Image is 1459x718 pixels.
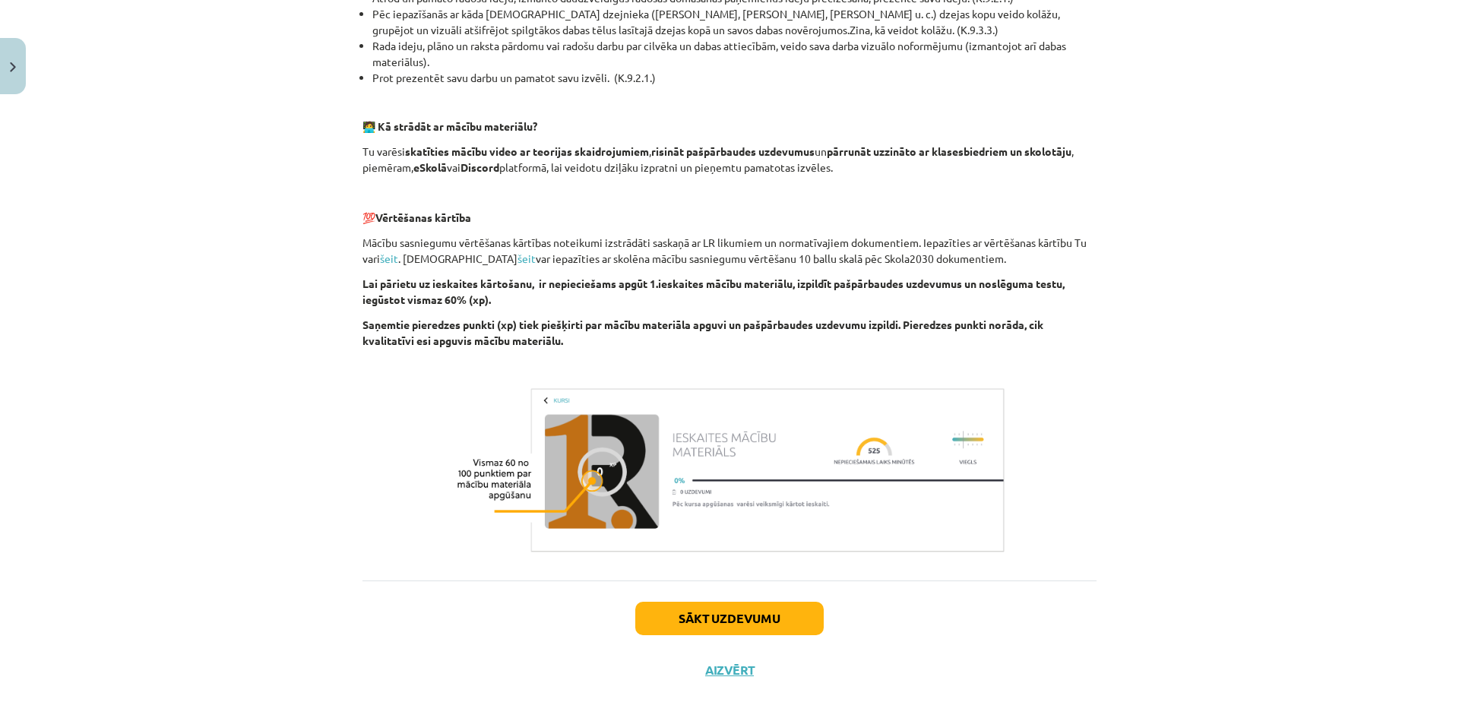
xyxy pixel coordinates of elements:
strong: 🧑‍💻 Kā strādāt ar mācību materiālu? [362,119,537,133]
strong: Discord [460,160,499,174]
a: šeit [517,251,536,265]
p: 💯 [362,210,1097,226]
a: šeit [380,251,398,265]
strong: eSkolā [413,160,447,174]
li: Rada ideju, plāno un raksta pārdomu vai radošu darbu par cilvēka un dabas attiecībām, veido sava ... [372,38,1097,70]
strong: risināt pašpārbaudes uzdevumus [651,144,815,158]
p: Mācību sasniegumu vērtēšanas kārtības noteikumi izstrādāti saskaņā ar LR likumiem un normatīvajie... [362,235,1097,267]
strong: Saņemtie pieredzes punkti (xp) tiek piešķirti par mācību materiāla apguvi un pašpārbaudes uzdevum... [362,318,1043,347]
p: Tu varēsi , un , piemēram, vai platformā, lai veidotu dziļāku izpratni un pieņemtu pamatotas izvē... [362,144,1097,176]
button: Aizvērt [701,663,758,678]
button: Sākt uzdevumu [635,602,824,635]
li: Prot prezentēt savu darbu un pamatot savu izvēli. (K.9.2.1.) [372,70,1097,86]
strong: skatīties mācību video ar teorijas skaidrojumiem [405,144,649,158]
li: Pēc iepazīšanās ar kāda [DEMOGRAPHIC_DATA] dzejnieka ([PERSON_NAME], [PERSON_NAME], [PERSON_NAME]... [372,6,1097,38]
strong: Vērtēšanas kārtība [375,210,471,224]
img: icon-close-lesson-0947bae3869378f0d4975bcd49f059093ad1ed9edebbc8119c70593378902aed.svg [10,62,16,72]
strong: Lai pārietu uz ieskaites kārtošanu, ir nepieciešams apgūt 1.ieskaites mācību materiālu, izpildīt ... [362,277,1065,306]
strong: pārrunāt uzzināto ar klasesbiedriem un skolotāju [827,144,1071,158]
